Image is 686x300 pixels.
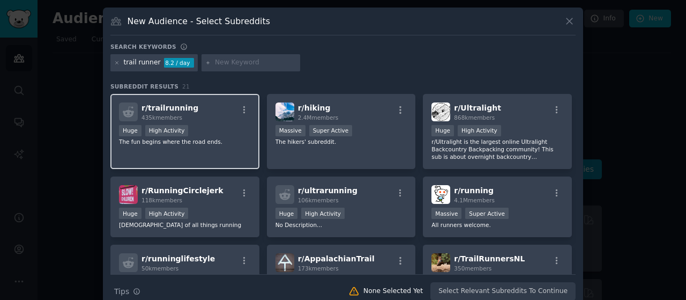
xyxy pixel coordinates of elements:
p: All runners welcome. [431,221,563,229]
span: 4.1M members [454,197,495,203]
img: Ultralight [431,103,450,121]
input: New Keyword [215,58,296,68]
span: 173k members [298,265,339,272]
div: trail runner [124,58,161,68]
span: 118k members [141,197,182,203]
p: The hikers' subreddit. [275,138,407,145]
img: hiking [275,103,294,121]
div: 8.2 / day [164,58,194,68]
span: r/ RunningCirclejerk [141,186,223,195]
div: Massive [431,208,461,219]
img: running [431,185,450,204]
span: 21 [182,83,190,90]
span: r/ runninglifestyle [141,254,215,263]
div: High Activity [301,208,345,219]
span: r/ ultrarunning [298,186,357,195]
span: r/ TrailRunnersNL [454,254,525,263]
div: Massive [275,125,305,136]
span: r/ trailrunning [141,104,198,112]
div: Huge [119,125,141,136]
div: High Activity [145,125,189,136]
span: 868k members [454,114,495,121]
p: No Description... [275,221,407,229]
img: RunningCirclejerk [119,185,138,204]
span: 435k members [141,114,182,121]
span: r/ hiking [298,104,331,112]
img: AppalachianTrail [275,253,294,272]
p: The fun begins where the road ends. [119,138,251,145]
div: None Selected Yet [363,287,423,296]
div: High Activity [458,125,501,136]
p: [DEMOGRAPHIC_DATA] of all things running [119,221,251,229]
span: 2.4M members [298,114,339,121]
div: Super Active [465,208,509,219]
span: Tips [114,286,129,297]
div: Huge [119,208,141,219]
span: r/ Ultralight [454,104,501,112]
span: 106k members [298,197,339,203]
p: r/Ultralight is the largest online Ultralight Backcountry Backpacking community! This sub is abou... [431,138,563,160]
div: High Activity [145,208,189,219]
span: r/ running [454,186,494,195]
span: r/ AppalachianTrail [298,254,375,263]
span: 50k members [141,265,178,272]
h3: New Audience - Select Subreddits [128,16,270,27]
div: Super Active [309,125,353,136]
span: 350 members [454,265,491,272]
div: Huge [431,125,454,136]
div: Huge [275,208,298,219]
span: Subreddit Results [110,83,178,90]
img: TrailRunnersNL [431,253,450,272]
h3: Search keywords [110,43,176,50]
